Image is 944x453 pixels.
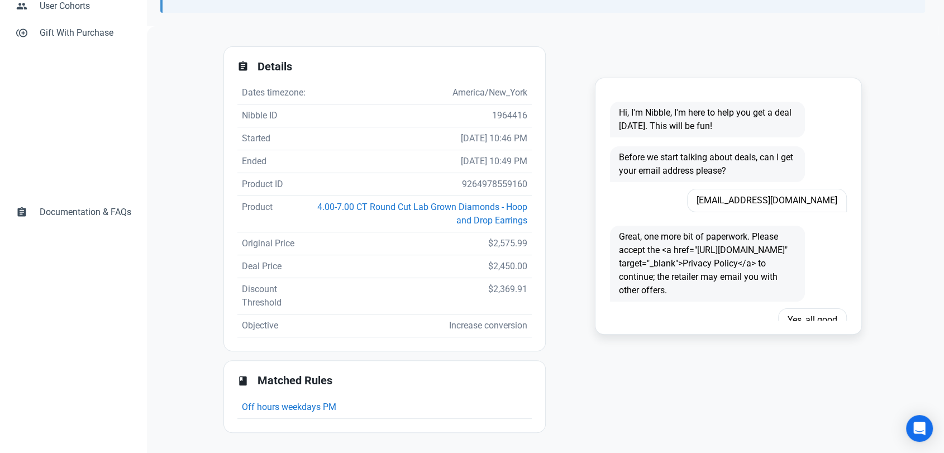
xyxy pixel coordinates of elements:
[237,82,311,104] td: Dates timezone:
[237,196,311,232] td: Product
[687,189,847,212] span: [EMAIL_ADDRESS][DOMAIN_NAME]
[311,127,532,150] td: [DATE] 10:46 PM
[237,150,311,173] td: Ended
[610,226,805,302] span: Great, one more bit of paperwork. Please accept the <a href="[URL][DOMAIN_NAME]" target="_blank">...
[311,150,532,173] td: [DATE] 10:49 PM
[9,20,138,46] a: control_point_duplicateGift With Purchase
[16,26,27,37] span: control_point_duplicate
[311,104,532,127] td: 1964416
[237,127,311,150] td: Started
[488,284,527,294] span: $2,369.91
[40,26,131,40] span: Gift With Purchase
[237,314,311,337] td: Objective
[317,202,527,226] a: 4.00-7.00 CT Round Cut Lab Grown Diamonds - Hoop and Drop Earrings
[242,402,336,412] a: Off hours weekdays PM
[237,278,311,314] td: Discount Threshold
[610,102,805,137] span: Hi, I'm Nibble, I'm here to help you get a deal [DATE]. This will be fun!
[906,415,933,442] div: Open Intercom Messenger
[258,374,532,387] h2: Matched Rules
[311,173,532,196] td: 9264978559160
[9,199,138,226] a: assignmentDocumentation & FAQs
[311,232,532,255] td: $2,575.99
[237,173,311,196] td: Product ID
[40,206,131,219] span: Documentation & FAQs
[16,206,27,217] span: assignment
[610,146,805,182] span: Before we start talking about deals, can I get your email address please?
[237,104,311,127] td: Nibble ID
[237,61,249,72] span: assignment
[311,314,532,337] td: Increase conversion
[778,308,847,332] span: Yes, all good
[237,375,249,387] span: book
[258,60,532,73] h2: Details
[311,82,532,104] td: America/New_York
[237,232,311,255] td: Original Price
[237,255,311,278] td: Deal Price
[488,261,527,271] span: $2,450.00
